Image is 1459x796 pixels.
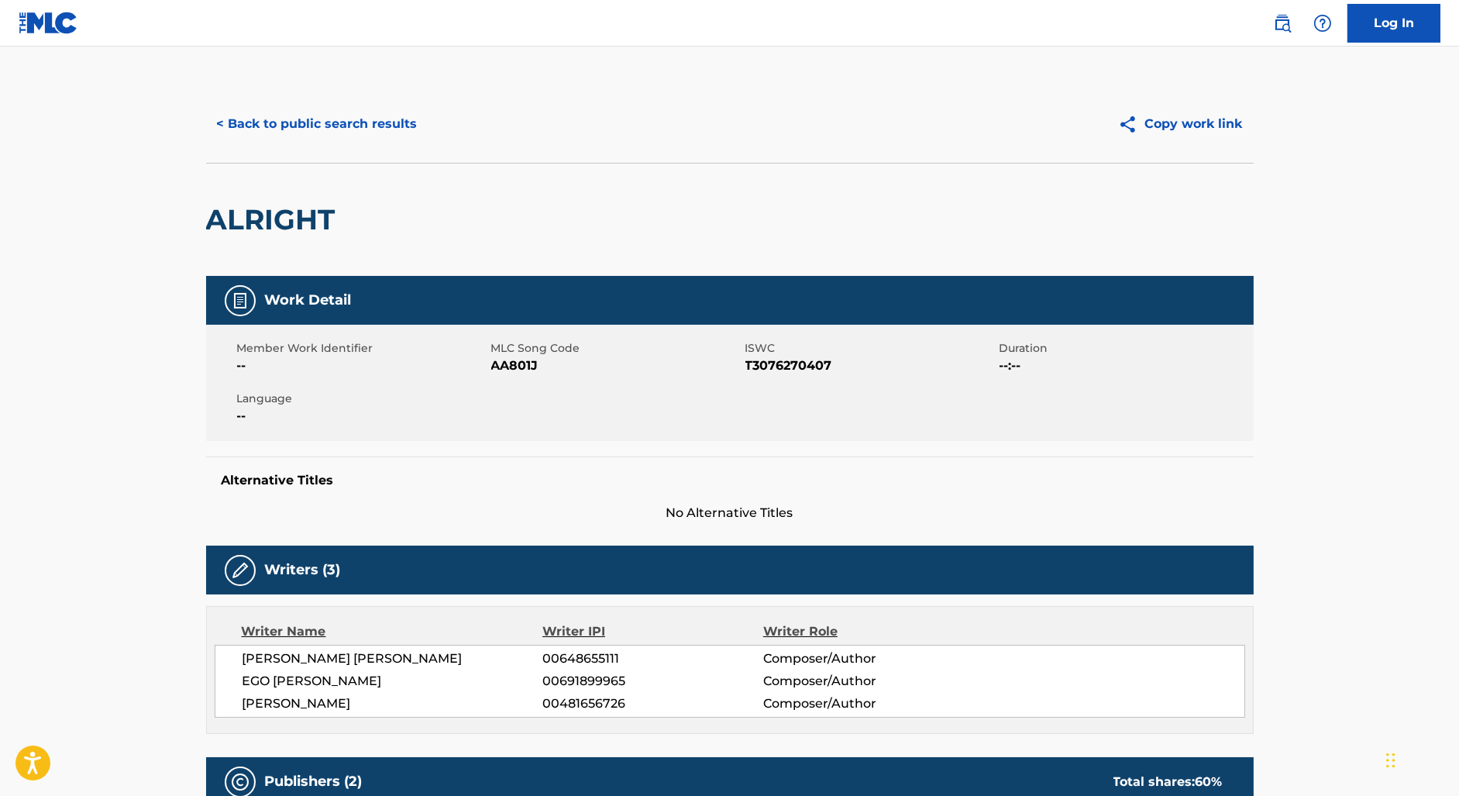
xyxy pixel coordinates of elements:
img: search [1273,14,1292,33]
h2: ALRIGHT [206,202,343,237]
div: Total shares: [1113,773,1223,791]
button: < Back to public search results [206,105,428,143]
img: MLC Logo [19,12,78,34]
h5: Publishers (2) [265,773,363,791]
img: Writers [231,561,249,580]
span: [PERSON_NAME] [PERSON_NAME] [243,650,543,668]
div: Writer IPI [542,622,763,641]
div: Writer Name [242,622,543,641]
span: ISWC [745,340,996,357]
img: help [1313,14,1332,33]
span: T3076270407 [745,357,996,375]
span: [PERSON_NAME] [243,694,543,713]
a: Log In [1347,4,1440,43]
img: Publishers [231,773,249,791]
iframe: Chat Widget [1382,722,1459,796]
span: Member Work Identifier [237,340,487,357]
div: Writer Role [763,622,964,641]
span: -- [237,357,487,375]
h5: Writers (3) [265,561,341,579]
span: EGO [PERSON_NAME] [243,672,543,691]
span: 00648655111 [542,650,762,668]
span: 00481656726 [542,694,762,713]
span: --:-- [1000,357,1250,375]
span: 60 % [1196,774,1223,789]
img: Work Detail [231,291,249,310]
span: Duration [1000,340,1250,357]
div: Drag [1386,737,1395,784]
span: Composer/Author [763,694,964,713]
span: Composer/Author [763,672,964,691]
img: Copy work link [1118,115,1145,134]
span: Language [237,391,487,407]
a: Public Search [1267,8,1298,39]
span: AA801J [491,357,742,375]
span: -- [237,407,487,426]
h5: Work Detail [265,291,352,309]
span: Composer/Author [763,650,964,668]
span: MLC Song Code [491,340,742,357]
button: Copy work link [1107,105,1254,143]
span: 00691899965 [542,672,762,691]
div: Help [1307,8,1338,39]
h5: Alternative Titles [222,473,1238,488]
span: No Alternative Titles [206,504,1254,522]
